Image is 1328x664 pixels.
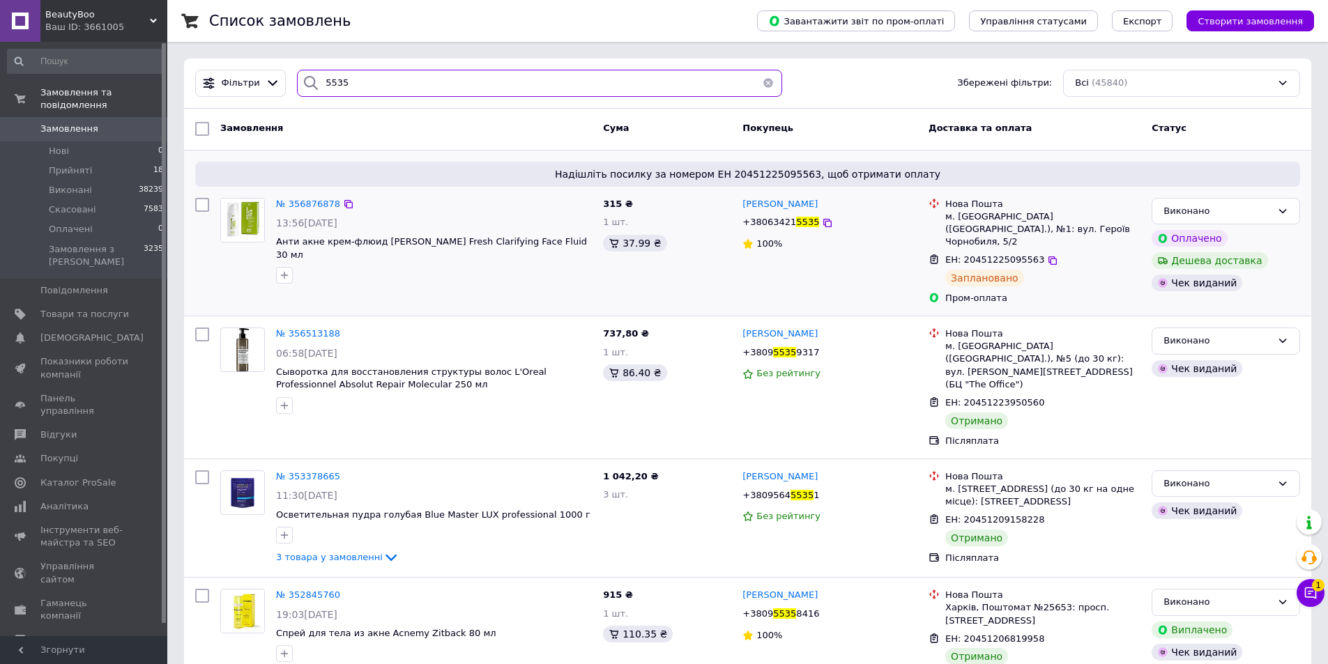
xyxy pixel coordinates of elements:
[603,471,658,481] span: 1 042,20 ₴
[756,238,782,249] span: 100%
[945,327,1140,340] div: Нова Пошта
[603,347,628,357] span: 1 шт.
[49,243,144,268] span: Замовлення з [PERSON_NAME]
[742,490,791,500] span: +3809564
[220,470,265,515] a: Фото товару
[276,509,590,520] a: Осветительная пудра голубая Blue Master LUX professional 1000 г
[754,70,782,97] button: Очистить
[603,589,633,600] span: 915 ₴
[603,217,628,227] span: 1 шт.
[980,16,1087,26] span: Управління статусами
[742,123,793,133] span: Покупець
[796,347,819,357] span: 9317
[49,203,96,216] span: Скасовані
[297,70,782,97] input: Пошук за номером замовлення, ПІБ покупця, номером телефону, Email, номером накладної
[1163,334,1272,348] div: Виконано
[742,347,773,357] span: +3809
[221,199,264,242] img: Фото товару
[276,589,340,600] a: № 352845760
[276,628,496,638] a: Спрей для тела из акне Acnemy Zitback 80 мл
[40,332,144,344] span: [DEMOGRAPHIC_DATA]
[945,270,1024,286] div: Заплановано
[742,199,818,209] span: [PERSON_NAME]
[276,366,547,390] a: Сыворотка для восстановления структуры волос L'Oreal Professionnel Absolut Repair Molecular 250 мл
[603,626,673,642] div: 110.35 ₴
[276,348,337,359] span: 06:58[DATE]
[158,223,163,236] span: 0
[40,123,98,135] span: Замовлення
[1092,77,1128,88] span: (45840)
[40,428,77,441] span: Відгуки
[276,552,383,562] span: 3 товара у замовленні
[221,471,264,514] img: Фото товару
[40,392,129,417] span: Панель управління
[276,199,340,209] a: № 356876878
[1152,252,1267,269] div: Дешева доставка
[603,489,628,500] span: 3 шт.
[220,198,265,242] a: Фото товару
[1163,204,1272,219] div: Виконано
[276,236,587,260] span: Анти акне крем-флюид [PERSON_NAME] Fresh Clarifying Face Fluid 30 мл
[40,633,76,646] span: Маркет
[1152,502,1242,519] div: Чек виданий
[139,184,163,196] span: 38239
[1152,123,1186,133] span: Статус
[742,217,819,227] span: +380634215535
[945,435,1140,447] div: Післяплата
[945,198,1140,210] div: Нова Пошта
[49,145,69,157] span: Нові
[158,145,163,157] span: 0
[40,477,116,489] span: Каталог ProSale
[209,13,351,29] h1: Список замовлень
[603,235,666,252] div: 37.99 ₴
[742,608,773,619] span: +3809
[40,86,167,111] span: Замовлення та повідомлення
[1152,644,1242,661] div: Чек виданий
[796,217,819,227] span: 5535
[1198,16,1303,26] span: Створити замовлення
[945,633,1044,644] span: ЕН: 20451206819958
[276,490,337,501] span: 11:30[DATE]
[276,217,337,229] span: 13:56[DATE]
[1152,360,1242,377] div: Чек виданий
[945,210,1140,249] div: м. [GEOGRAPHIC_DATA] ([GEOGRAPHIC_DATA].), №1: вул. Героїв Чорнобиля, 5/2
[603,364,666,381] div: 86.40 ₴
[49,164,92,177] span: Прийняті
[742,327,818,341] a: [PERSON_NAME]
[1152,621,1232,638] div: Виплачено
[49,223,93,236] span: Оплачені
[40,560,129,585] span: Управління сайтом
[773,347,796,357] span: 5535
[40,308,129,321] span: Товари та послуги
[757,10,955,31] button: Завантажити звіт по пром-оплаті
[945,601,1140,626] div: Харків, Поштомат №25653: просп. [STREET_ADDRESS]
[773,608,796,619] span: 5535
[153,164,163,177] span: 18
[742,589,818,600] span: [PERSON_NAME]
[1123,16,1162,26] span: Експорт
[1312,579,1325,592] span: 1
[814,490,819,500] span: 1
[945,292,1140,304] div: Пром-оплата
[7,49,165,74] input: Пошук
[945,552,1140,564] div: Післяплата
[1112,10,1173,31] button: Експорт
[220,123,283,133] span: Замовлення
[929,123,1032,133] span: Доставка та оплата
[40,524,129,549] span: Інструменти веб-майстра та SEO
[40,355,129,380] span: Показники роботи компанії
[40,452,78,465] span: Покупці
[742,470,818,484] a: [PERSON_NAME]
[945,254,1044,265] span: ЕН: 20451225095563
[742,347,819,357] span: +380955359317
[796,608,819,619] span: 8416
[742,471,818,481] span: [PERSON_NAME]
[40,500,89,513] span: Аналітика
[603,328,649,339] span: 737,80 ₴
[276,471,340,481] a: № 353378665
[144,243,163,268] span: 3235
[1152,230,1227,247] div: Оплачено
